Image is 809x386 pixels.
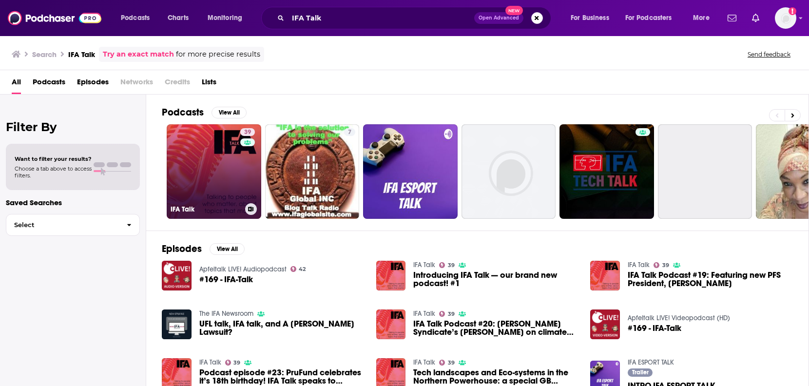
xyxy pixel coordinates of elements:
[225,360,241,366] a: 39
[344,128,355,136] a: 7
[162,261,192,290] img: #169 - IFA-Talk
[662,263,669,268] span: 39
[199,358,221,367] a: IFA Talk
[686,10,722,26] button: open menu
[120,74,153,94] span: Networks
[693,11,710,25] span: More
[6,222,119,228] span: Select
[240,128,255,136] a: 39
[505,6,523,15] span: New
[571,11,609,25] span: For Business
[628,358,674,367] a: IFA ESPORT TALK
[625,11,672,25] span: For Podcasters
[176,49,260,60] span: for more precise results
[654,262,669,268] a: 39
[199,265,287,273] a: Apfeltalk LIVE! Audiopodcast
[270,7,560,29] div: Search podcasts, credits, & more...
[162,106,204,118] h2: Podcasts
[199,275,253,284] a: #169 - IFA-Talk
[439,262,455,268] a: 39
[6,120,140,134] h2: Filter By
[162,243,202,255] h2: Episodes
[413,271,578,288] a: Introducing IFA Talk — our brand new podcast! #1
[348,128,351,137] span: 7
[199,320,365,336] span: UFL talk, IFA talk, and A [PERSON_NAME] Lawsuit?
[448,361,455,365] span: 39
[619,10,686,26] button: open menu
[171,205,241,213] h3: IFA Talk
[413,320,578,336] span: IFA Talk Podcast #20: [PERSON_NAME] Syndicate’s [PERSON_NAME] on climate change investing
[479,16,519,20] span: Open Advanced
[288,10,474,26] input: Search podcasts, credits, & more...
[114,10,162,26] button: open menu
[32,50,57,59] h3: Search
[775,7,796,29] span: Logged in as mdaniels
[628,324,681,332] a: #169 - IFA-Talk
[103,49,174,60] a: Try an exact match
[564,10,621,26] button: open menu
[199,368,365,385] span: Podcast episode #23: PruFund celebrates it’s 18th birthday! IFA Talk speaks to [PERSON_NAME]’s [P...
[448,312,455,316] span: 39
[68,50,95,59] h3: IFA Talk
[299,267,306,271] span: 42
[628,271,793,288] a: IFA Talk Podcast #19: Featuring new PFS President, Caroline Stuart
[775,7,796,29] button: Show profile menu
[6,214,140,236] button: Select
[439,311,455,317] a: 39
[439,360,455,366] a: 39
[474,12,523,24] button: Open AdvancedNew
[165,74,190,94] span: Credits
[199,368,365,385] a: Podcast episode #23: PruFund celebrates it’s 18th birthday! IFA Talk speaks to Pru’s Paul Fidell
[724,10,740,26] a: Show notifications dropdown
[15,155,92,162] span: Want to filter your results?
[413,368,578,385] a: Tech landscapes and Eco-systems in the Northern Powerhouse: a special GB Investments podcast for ...
[162,243,245,255] a: EpisodesView All
[208,11,242,25] span: Monitoring
[376,309,406,339] img: IFA Talk Podcast #20: Green Angel Syndicate’s Nick Lyth on climate change investing
[202,74,216,94] a: Lists
[376,261,406,290] img: Introducing IFA Talk — our brand new podcast! #1
[15,165,92,179] span: Choose a tab above to access filters.
[212,107,247,118] button: View All
[590,309,620,339] img: #169 - IFA-Talk
[162,106,247,118] a: PodcastsView All
[162,309,192,339] img: UFL talk, IFA talk, and A Beavers Lawsuit?
[199,320,365,336] a: UFL talk, IFA talk, and A Beavers Lawsuit?
[590,261,620,290] img: IFA Talk Podcast #19: Featuring new PFS President, Caroline Stuart
[413,309,435,318] a: IFA Talk
[628,261,650,269] a: IFA Talk
[775,7,796,29] img: User Profile
[210,243,245,255] button: View All
[413,358,435,367] a: IFA Talk
[413,320,578,336] a: IFA Talk Podcast #20: Green Angel Syndicate’s Nick Lyth on climate change investing
[12,74,21,94] a: All
[6,198,140,207] p: Saved Searches
[448,263,455,268] span: 39
[8,9,101,27] img: Podchaser - Follow, Share and Rate Podcasts
[745,50,793,58] button: Send feedback
[628,314,730,322] a: Apfeltalk LIVE! Videopodcast (HD)
[121,11,150,25] span: Podcasts
[628,271,793,288] span: IFA Talk Podcast #19: Featuring new PFS President, [PERSON_NAME]
[413,261,435,269] a: IFA Talk
[265,124,360,219] a: 7
[244,128,251,137] span: 39
[199,309,253,318] a: The IFA Newsroom
[161,10,194,26] a: Charts
[33,74,65,94] a: Podcasts
[290,266,306,272] a: 42
[748,10,763,26] a: Show notifications dropdown
[77,74,109,94] a: Episodes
